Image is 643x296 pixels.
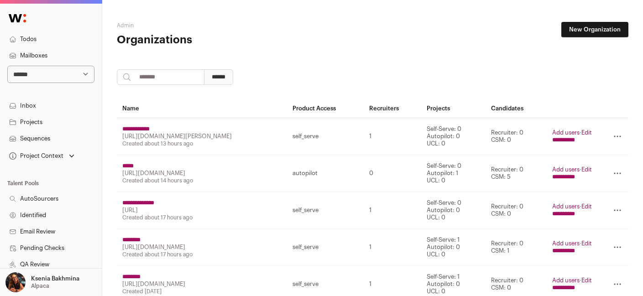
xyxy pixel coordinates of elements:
a: [URL] [122,207,138,213]
a: [URL][DOMAIN_NAME][PERSON_NAME] [122,133,232,139]
td: autopilot [287,155,364,192]
a: Add users [552,203,580,209]
a: Edit [581,277,592,283]
p: Ksenia Bakhmina [31,275,79,282]
td: Self-Serve: 1 Autopilot: 0 UCL: 0 [421,229,486,266]
img: 13968079-medium_jpg [5,272,26,292]
th: Recruiters [364,99,421,118]
td: self_serve [287,118,364,155]
a: Edit [581,130,592,135]
a: [URL][DOMAIN_NAME] [122,170,185,176]
td: self_serve [287,229,364,266]
div: Created about 13 hours ago [122,140,282,147]
div: Created [DATE] [122,288,282,295]
td: Self-Serve: 0 Autopilot: 0 UCL: 0 [421,192,486,229]
td: Self-Serve: 0 Autopilot: 1 UCL: 0 [421,155,486,192]
a: Add users [552,130,580,135]
h1: Organizations [117,33,288,47]
div: Project Context [7,152,63,160]
td: Recruiter: 0 CSM: 0 [486,118,547,155]
td: Recruiter: 0 CSM: 5 [486,155,547,192]
th: Projects [421,99,486,118]
a: Edit [581,240,592,246]
td: 0 [364,155,421,192]
button: Open dropdown [4,272,81,292]
button: Open dropdown [7,150,76,162]
td: self_serve [287,192,364,229]
th: Name [117,99,287,118]
img: Wellfound [4,9,31,27]
td: · [547,118,597,155]
a: [URL][DOMAIN_NAME] [122,281,185,287]
a: Edit [581,166,592,172]
td: 1 [364,118,421,155]
div: Created about 14 hours ago [122,177,282,184]
a: Admin [117,23,134,28]
a: Add users [552,240,580,246]
td: · [547,155,597,192]
td: Self-Serve: 0 Autopilot: 0 UCL: 0 [421,118,486,155]
td: 1 [364,192,421,229]
td: · [547,192,597,229]
td: Recruiter: 0 CSM: 1 [486,229,547,266]
a: Add users [552,166,580,172]
div: Created about 17 hours ago [122,214,282,221]
a: New Organization [561,22,628,37]
a: Edit [581,203,592,209]
div: Created about 17 hours ago [122,251,282,258]
th: Product Access [287,99,364,118]
th: Candidates [486,99,547,118]
a: Add users [552,277,580,283]
td: 1 [364,229,421,266]
p: Alpaca [31,282,49,290]
td: Recruiter: 0 CSM: 0 [486,192,547,229]
td: · [547,229,597,266]
a: [URL][DOMAIN_NAME] [122,244,185,250]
